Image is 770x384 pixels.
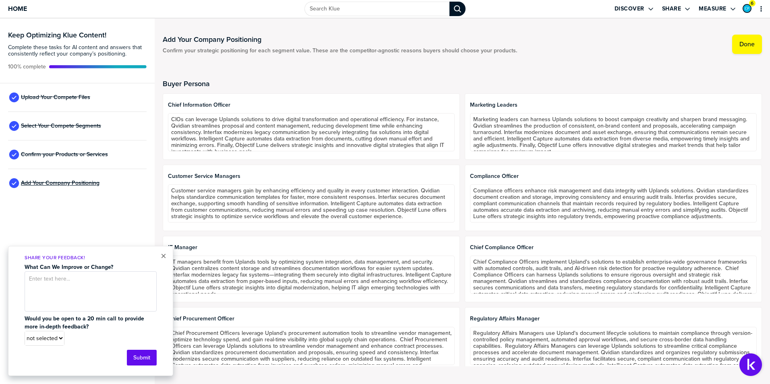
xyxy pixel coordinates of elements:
span: Compliance Officer [470,173,757,180]
a: Edit Profile [742,3,752,14]
textarea: CIOs can leverage Uplands solutions to drive digital transformation and operational efficiency. F... [168,113,455,151]
span: Upload Your Compete Files [21,94,90,101]
span: Chief Compliance Officer [470,244,757,251]
label: Share [662,5,681,12]
h2: Buyer Persona [163,80,762,88]
span: Active [8,64,46,70]
textarea: Customer service managers gain by enhancing efficiency and quality in every customer interaction.... [168,184,455,223]
span: Regulatory Affairs Manager [470,316,757,322]
p: Share Your Feedback! [25,254,157,261]
span: 6 [751,0,753,6]
h3: Keep Optimizing Klue Content! [8,31,147,39]
div: Search Klue [449,2,466,16]
span: Home [8,5,27,12]
h1: Add Your Company Positioning [163,35,517,44]
textarea: IT managers benefit from Uplands tools by optimizing system integration, data management, and sec... [168,256,455,294]
span: Chief Information officer [168,102,455,108]
span: Marketing Leaders [470,102,757,108]
textarea: Chief Procurement Officers leverage Upland's procurement automation tools to streamline vendor ma... [168,327,455,365]
button: Close [161,251,166,261]
span: Add Your Company Positioning [21,180,99,186]
strong: What Can We Improve or Change? [25,263,113,271]
button: Submit [127,350,157,365]
label: Discover [615,5,644,12]
img: 7be8f54e53ea04b59f32570bf82b285c-sml.png [743,5,751,12]
textarea: Compliance officers enhance risk management and data integrity with Uplands solutions. Qvidian st... [470,184,757,223]
button: Open Support Center [739,353,762,376]
textarea: Marketing leaders can harness Uplands solutions to boost campaign creativity and sharpen brand me... [470,113,757,151]
textarea: Chief Compliance Officers implement Upland's solutions to establish enterprise-wide governance fr... [470,256,757,294]
span: Complete these tasks for AI content and answers that consistently reflect your company’s position... [8,44,147,57]
label: Done [739,40,755,48]
label: Measure [699,5,727,12]
span: Confirm your Products or Services [21,151,108,158]
span: Select Your Compete Segments [21,123,101,129]
input: Search Klue [304,2,449,16]
span: IT Manager [168,244,455,251]
span: Confirm your strategic positioning for each segment value. These are the competitor-agnostic reas... [163,47,517,54]
textarea: Regulatory Affairs Managers use Upland's document lifecycle solutions to maintain compliance thro... [470,327,757,365]
div: Chad Pachtinger [743,4,751,13]
span: Customer Service Managers [168,173,455,180]
span: Chief Procurement Officer [168,316,455,322]
strong: Would you be open to a 20 min call to provide more in-depth feedback? [25,314,146,331]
